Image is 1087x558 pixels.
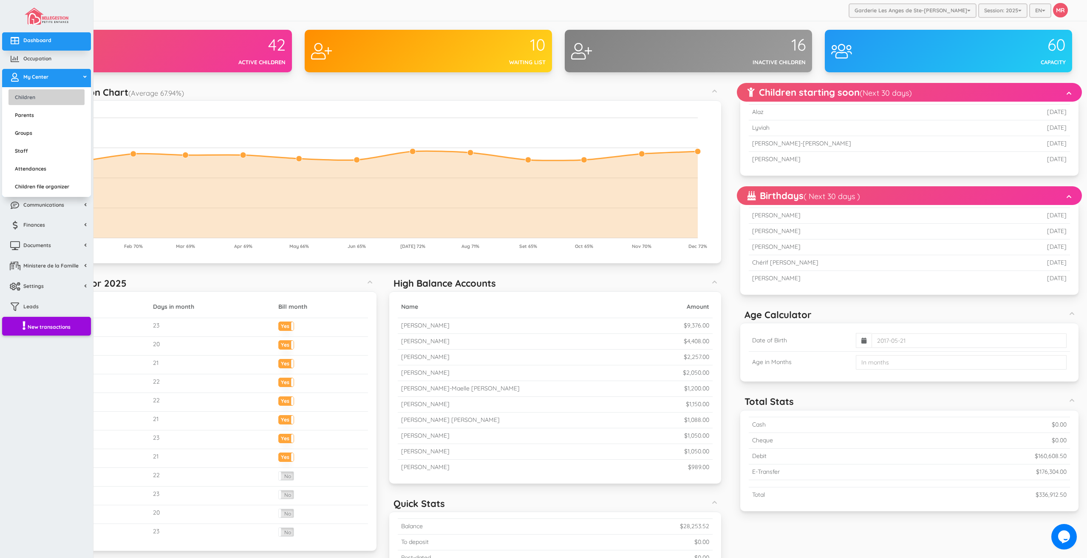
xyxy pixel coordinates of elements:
td: 22 [150,468,275,487]
td: $336,912.50 [900,487,1070,502]
a: Attendances [8,161,85,177]
td: August [53,449,150,468]
img: image [25,8,68,25]
iframe: chat widget [1051,524,1079,549]
small: [PERSON_NAME] [401,322,450,329]
td: $160,608.50 [900,448,1070,464]
input: 2017-05-21 [872,333,1067,348]
div: Inactive children [688,58,806,66]
td: [PERSON_NAME] [749,224,985,239]
label: No [279,528,294,536]
h5: Occupation Chart [49,87,184,97]
span: Communications [23,201,64,208]
small: $2,050.00 [683,369,709,376]
td: October [53,487,150,505]
span: My Center [23,73,48,80]
td: To deposit [398,535,556,550]
label: No [279,490,294,499]
label: Yes [279,341,294,347]
td: [PERSON_NAME] [749,239,985,255]
small: [PERSON_NAME] [401,432,450,439]
td: $0.00 [900,433,1070,448]
a: Children [8,89,85,105]
span: New transactions [28,323,71,330]
td: Cash [749,417,900,433]
a: New transactions [2,317,91,336]
td: February [53,337,150,356]
td: [DATE] [985,239,1070,255]
tspan: Apr 69% [234,243,252,249]
td: 23 [150,524,275,543]
a: Dashboard [2,32,91,51]
td: January [53,318,150,337]
tspan: Feb 70% [124,243,143,249]
td: $28,253.52 [556,519,713,535]
span: Ministere de la Famille [23,262,79,269]
label: No [279,509,294,518]
div: 42 [168,36,286,54]
td: 22 [150,374,275,393]
td: 23 [150,430,275,449]
tspan: Jun 65% [348,243,366,249]
small: [PERSON_NAME] [401,447,450,455]
h5: Days in month [153,304,272,310]
td: Chérif [PERSON_NAME] [749,255,985,271]
td: [DATE] [985,224,1070,239]
span: Finances [23,221,45,228]
small: ( Next 30 days ) [804,191,860,201]
td: [DATE] [985,271,1070,286]
a: Ministere de la Famille [2,258,91,276]
small: $1,200.00 [684,384,709,392]
tspan: Nov 70% [632,243,651,249]
td: Total [749,487,900,502]
label: Yes [279,322,294,328]
h5: Birthdays [747,191,860,201]
h5: Total Stats [744,396,794,407]
td: $176,304.00 [900,464,1070,480]
small: [PERSON_NAME] [401,400,450,408]
td: Balance [398,519,556,535]
label: No [279,472,294,480]
small: $2,257.00 [684,353,709,361]
td: [DATE] [1006,120,1070,136]
span: Documents [23,242,51,249]
a: Documents [2,237,91,256]
tspan: Mar 69% [176,243,195,249]
td: April [53,374,150,393]
a: Groups [8,125,85,141]
td: 21 [150,412,275,430]
a: Staff [8,143,85,159]
td: December [53,524,150,543]
td: July [53,430,150,449]
small: (Next 30 days) [860,88,912,98]
span: Dashboard [23,37,51,44]
td: [PERSON_NAME] [749,271,985,286]
h5: Bill month [278,304,365,310]
td: [PERSON_NAME] [749,208,985,224]
span: Leads [23,303,39,310]
span: Settings [23,282,44,290]
h5: Name [401,304,643,310]
td: [DATE] [1006,105,1070,120]
small: [PERSON_NAME] [PERSON_NAME] [401,416,500,424]
small: [PERSON_NAME] [401,463,450,471]
tspan: [DATE] 72% [400,243,425,249]
a: Communications [2,197,91,215]
td: $0.00 [900,417,1070,433]
small: $9,376.00 [684,322,709,329]
label: Yes [279,359,294,366]
td: 21 [150,449,275,468]
td: Date of Birth [749,330,852,352]
tspan: Oct 65% [575,243,593,249]
label: Yes [279,378,294,384]
div: Waiting list [428,58,546,66]
td: [DATE] [1006,152,1070,167]
a: Finances [2,217,91,235]
div: 60 [948,36,1066,54]
td: [DATE] [985,208,1070,224]
td: 23 [150,318,275,337]
td: Lyviah [749,120,1006,136]
a: Parents [8,107,85,123]
small: $1,150.00 [686,400,709,408]
td: November [53,505,150,524]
